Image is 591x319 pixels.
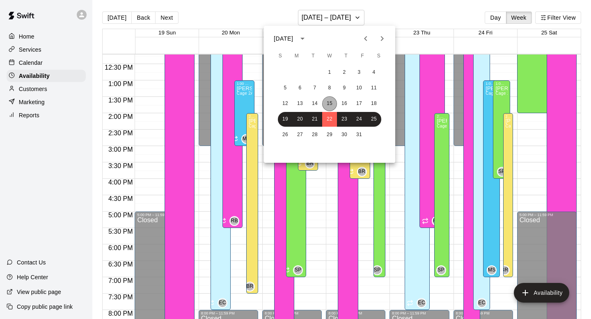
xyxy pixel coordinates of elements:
button: 8 [322,81,337,96]
button: 31 [352,128,367,142]
button: 18 [367,96,381,111]
button: 29 [322,128,337,142]
button: calendar view is open, switch to year view [295,32,309,46]
span: Monday [289,48,304,64]
button: 19 [278,112,293,127]
button: Previous month [357,30,374,47]
button: Next month [374,30,390,47]
button: 6 [293,81,307,96]
span: Tuesday [306,48,321,64]
button: 28 [307,128,322,142]
button: 20 [293,112,307,127]
button: 11 [367,81,381,96]
button: 12 [278,96,293,111]
button: 10 [352,81,367,96]
button: 7 [307,81,322,96]
button: 30 [337,128,352,142]
button: 3 [352,65,367,80]
span: Wednesday [322,48,337,64]
button: 14 [307,96,322,111]
button: 13 [293,96,307,111]
span: Sunday [273,48,288,64]
button: 1 [322,65,337,80]
button: 27 [293,128,307,142]
button: 24 [352,112,367,127]
button: 21 [307,112,322,127]
button: 5 [278,81,293,96]
button: 23 [337,112,352,127]
span: Thursday [339,48,353,64]
button: 2 [337,65,352,80]
button: 15 [322,96,337,111]
button: 25 [367,112,381,127]
button: 22 [322,112,337,127]
button: 26 [278,128,293,142]
button: 17 [352,96,367,111]
button: 4 [367,65,381,80]
button: 9 [337,81,352,96]
span: Friday [355,48,370,64]
span: Saturday [371,48,386,64]
div: [DATE] [274,34,293,43]
button: 16 [337,96,352,111]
